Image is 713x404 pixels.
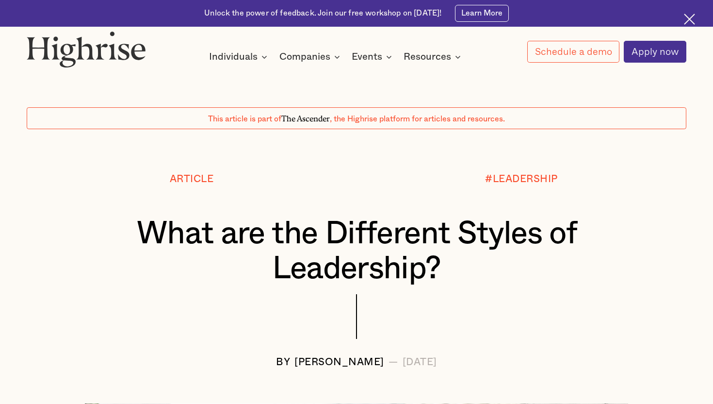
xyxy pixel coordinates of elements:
img: Cross icon [684,14,695,25]
div: Individuals [209,51,258,63]
div: Companies [279,51,343,63]
div: Companies [279,51,330,63]
div: Article [170,174,214,185]
h1: What are the Different Styles of Leadership? [54,216,659,286]
img: Highrise logo [27,31,146,67]
div: [DATE] [403,357,437,368]
a: Learn More [455,5,509,22]
div: Individuals [209,51,270,63]
a: Schedule a demo [527,41,619,63]
div: Resources [404,51,464,63]
div: #LEADERSHIP [485,174,558,185]
div: Events [352,51,382,63]
div: Resources [404,51,451,63]
a: Apply now [624,41,686,63]
div: [PERSON_NAME] [294,357,384,368]
div: Unlock the power of feedback. Join our free workshop on [DATE]! [204,8,441,19]
div: BY [276,357,290,368]
span: , the Highrise platform for articles and resources. [330,115,505,123]
div: — [389,357,398,368]
span: This article is part of [208,115,281,123]
span: The Ascender [281,112,330,121]
div: Events [352,51,395,63]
